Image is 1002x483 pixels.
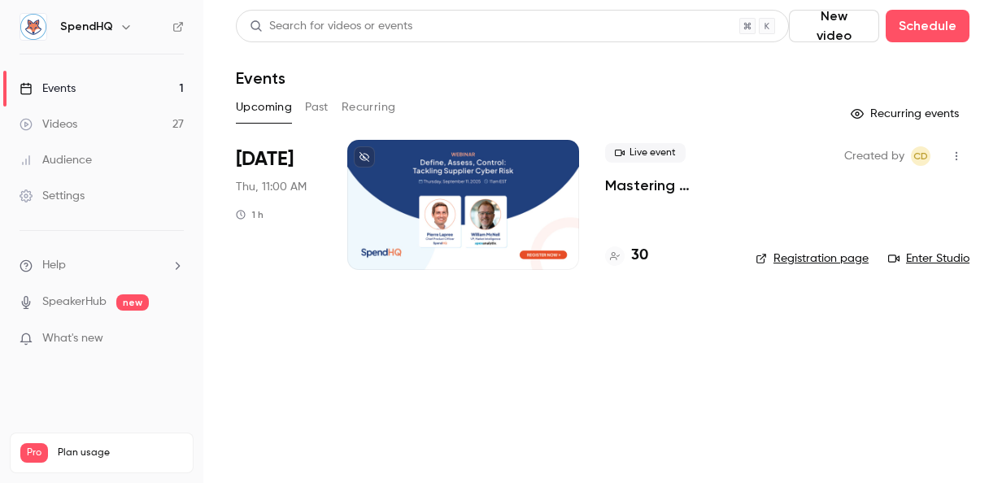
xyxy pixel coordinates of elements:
li: help-dropdown-opener [20,257,184,274]
img: SpendHQ [20,14,46,40]
span: [DATE] [236,146,294,172]
div: Search for videos or events [250,18,412,35]
h4: 30 [631,245,648,267]
button: Upcoming [236,94,292,120]
span: new [116,294,149,311]
div: Audience [20,152,92,168]
span: Created by [844,146,904,166]
button: Schedule [886,10,969,42]
a: Enter Studio [888,250,969,267]
div: Events [20,80,76,97]
iframe: Noticeable Trigger [164,332,184,346]
a: Mastering Supplier Cyber Risk: From Uncertainty to Action [605,176,730,195]
span: Plan usage [58,446,183,459]
span: Thu, 11:00 AM [236,179,307,195]
a: Registration page [756,250,869,267]
div: Videos [20,116,77,133]
div: Settings [20,188,85,204]
span: CD [913,146,928,166]
button: Recurring events [843,101,969,127]
span: Live event [605,143,686,163]
a: SpeakerHub [42,294,107,311]
button: Recurring [342,94,396,120]
button: New video [789,10,879,42]
span: Help [42,257,66,274]
div: 1 h [236,208,264,221]
div: Sep 11 Thu, 11:00 AM (America/New York) [236,140,321,270]
span: What's new [42,330,103,347]
h1: Events [236,68,285,88]
a: 30 [605,245,648,267]
h6: SpendHQ [60,19,113,35]
span: Pro [20,443,48,463]
button: Past [305,94,329,120]
span: Colin Daymude [911,146,930,166]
